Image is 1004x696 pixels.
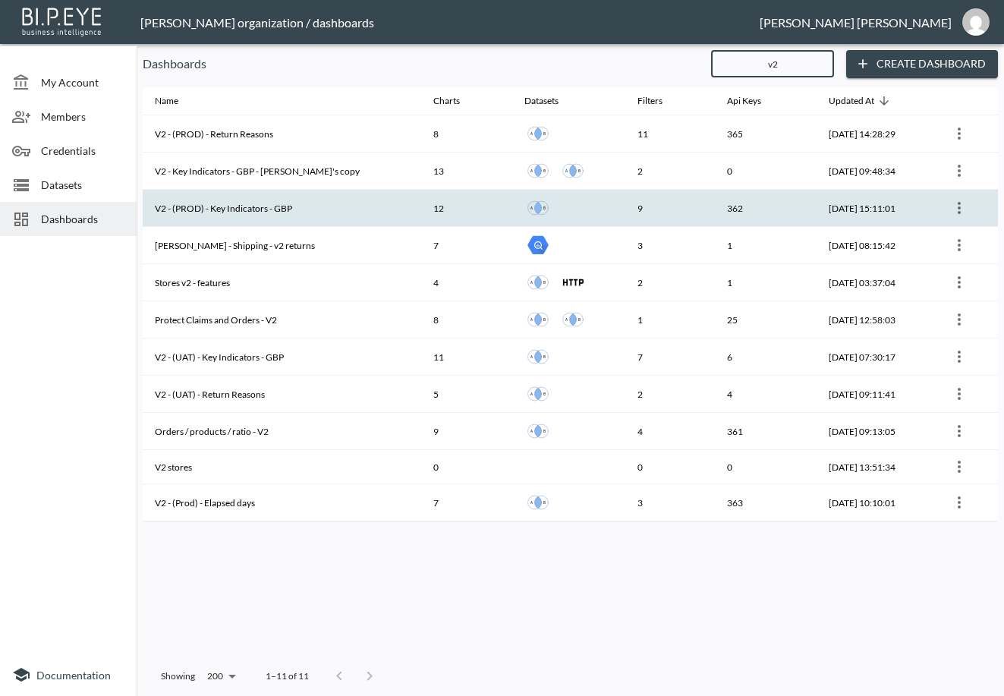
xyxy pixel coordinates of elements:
th: 361 [715,413,817,450]
button: more [947,345,971,369]
a: Returns Flat - (PROD) - v2 [524,269,552,296]
th: {"type":{"isMobxInjector":true,"displayName":"inject-with-userStore-stripeStore-dashboardsStore(O... [935,301,998,339]
th: {"type":{"isMobxInjector":true,"displayName":"inject-with-userStore-stripeStore-dashboardsStore(O... [935,413,998,450]
th: {"type":"div","key":null,"ref":null,"props":{"style":{"display":"flex","gap":10},"children":[{"ty... [512,190,625,227]
div: [PERSON_NAME] organization / dashboards [140,15,760,30]
p: 1–11 of 11 [266,669,309,682]
img: inner join icon [527,272,549,293]
div: Name [155,92,178,110]
img: inner join icon [562,160,584,181]
button: ana@swap-commerce.com [952,4,1000,40]
th: 363 [715,484,817,521]
th: {"type":{"isMobxInjector":true,"displayName":"inject-with-userStore-stripeStore-dashboardsStore(O... [935,339,998,376]
span: Api Keys [727,92,781,110]
th: V2 - (Prod) - Elapsed days [143,484,421,521]
th: 4 [715,376,817,413]
th: 2025-08-03, 03:37:04 [817,264,935,301]
div: Filters [637,92,663,110]
th: 2025-05-31, 12:58:03 [817,301,935,339]
div: [PERSON_NAME] [PERSON_NAME] [760,15,952,30]
th: {"type":"div","key":null,"ref":null,"props":{"style":{"display":"flex","gap":10},"children":[{"ty... [512,227,625,264]
th: V2 - (PROD) - Key Indicators - GBP [143,190,421,227]
th: 2025-03-26, 13:51:34 [817,450,935,484]
button: more [947,270,971,294]
th: 2025-05-06, 09:13:05 [817,413,935,450]
th: V2 - (PROD) - Return Reasons [143,115,421,153]
th: 3 [625,227,715,264]
th: 6 [715,339,817,376]
p: Showing [161,669,195,682]
span: Members [41,109,124,124]
th: 11 [421,339,513,376]
span: Credentials [41,143,124,159]
th: 0 [715,450,817,484]
a: Returned Items Flat - (UAT) - v2 [524,380,552,408]
img: big query icon [527,235,549,256]
th: 13 [421,153,513,190]
button: more [947,121,971,146]
th: 7 [421,227,513,264]
a: Returns Flat - (PROD) - v2 [524,194,552,222]
th: 365 [715,115,817,153]
th: 0 [625,450,715,484]
button: more [947,233,971,257]
a: Returns Flat - (UAT) - v2 [524,343,552,370]
th: 2 [625,264,715,301]
th: 2025-08-06, 09:48:34 [817,153,935,190]
th: 362 [715,190,817,227]
p: Dashboards [143,55,699,73]
img: inner join icon [527,346,549,367]
button: more [947,382,971,406]
th: {"type":{"isMobxInjector":true,"displayName":"inject-with-userStore-stripeStore-dashboardsStore(O... [935,376,998,413]
th: 7 [421,484,513,521]
th: Barkia - James - Shipping - v2 returns [143,227,421,264]
div: Api Keys [727,92,761,110]
a: Returned Items Flat - (PROD) - v2 [524,120,552,147]
th: 5 [421,376,513,413]
th: {"type":"div","key":null,"ref":null,"props":{"style":{"display":"flex","gap":10},"children":[{"ty... [512,339,625,376]
th: {"type":"div","key":null,"ref":null,"props":{"style":{"display":"flex","gap":10},"children":[{"ty... [512,413,625,450]
th: {"type":{"isMobxInjector":true,"displayName":"inject-with-userStore-stripeStore-dashboardsStore(O... [935,484,998,521]
button: more [947,196,971,220]
th: {"type":{"isMobxInjector":true,"displayName":"inject-with-userStore-stripeStore-dashboardsStore(O... [935,450,998,484]
a: Documentation [12,666,124,684]
th: Stores v2 - features [143,264,421,301]
th: 3 [625,484,715,521]
th: 9 [625,190,715,227]
th: V2 - (UAT) - Return Reasons [143,376,421,413]
a: Stores v2 - features [559,269,587,296]
img: inner join icon [527,309,549,330]
th: 25 [715,301,817,339]
th: {"type":{"isMobxInjector":true,"displayName":"inject-with-userStore-stripeStore-dashboardsStore(O... [935,190,998,227]
span: Datasets [41,177,124,193]
span: Documentation [36,669,111,682]
span: Charts [433,92,480,110]
a: Global black friday [559,157,587,184]
th: 4 [421,264,513,301]
th: {"type":{"isMobxInjector":true,"displayName":"inject-with-userStore-stripeStore-dashboardsStore(O... [935,227,998,264]
th: 12 [421,190,513,227]
div: Updated At [829,92,874,110]
th: 9 [421,413,513,450]
span: Updated At [829,92,894,110]
button: more [947,159,971,183]
img: inner join icon [527,383,549,405]
th: {"type":"div","key":null,"ref":null,"props":{"style":{"display":"flex","gap":10},"children":[{"ty... [512,264,625,301]
a: Returns Flat - (PROD) - v2 [524,157,552,184]
th: 2025-05-21, 07:30:17 [817,339,935,376]
th: 0 [421,450,513,484]
th: Protect Claims and Orders - V2 [143,301,421,339]
th: V2 stores [143,450,421,484]
div: Datasets [524,92,559,110]
img: inner join icon [562,309,584,330]
a: Protect Claims Flat v2 [559,306,587,333]
button: more [947,455,971,479]
img: inner join icon [527,160,549,181]
th: {"type":"div","key":null,"ref":null,"props":{"style":{"display":"flex","gap":10},"children":[{"ty... [512,301,625,339]
th: 2 [625,153,715,190]
th: 2 [625,376,715,413]
div: Charts [433,92,460,110]
th: 8 [421,115,513,153]
th: V2 - (UAT) - Key Indicators - GBP [143,339,421,376]
button: more [947,307,971,332]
